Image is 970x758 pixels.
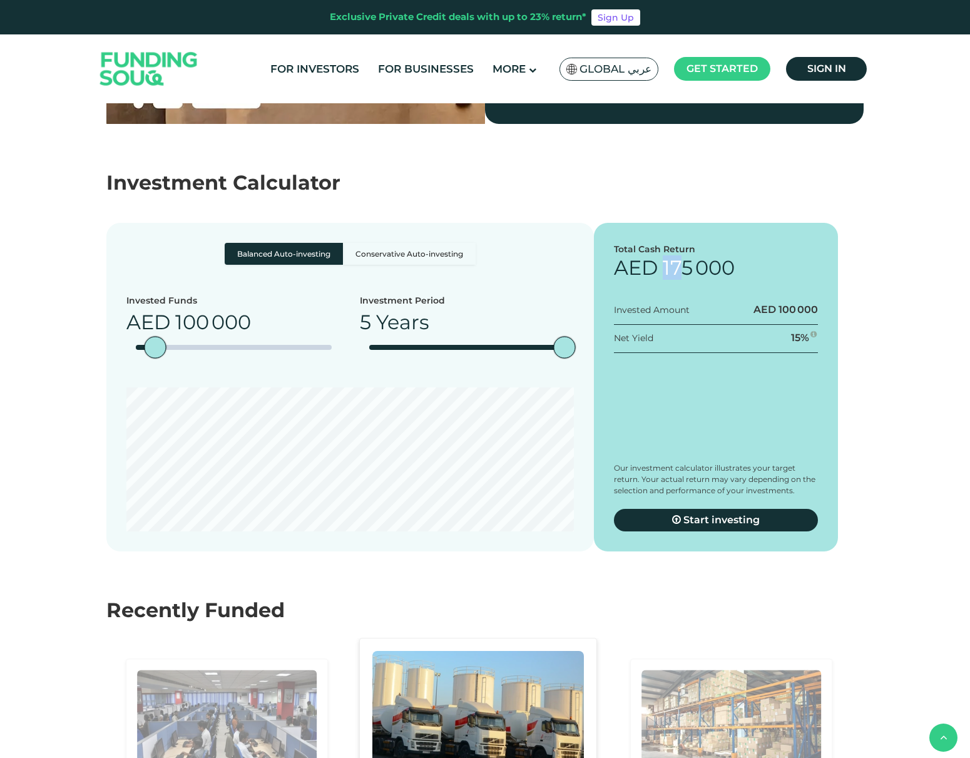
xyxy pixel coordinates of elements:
[614,332,653,344] span: Net Yield
[800,332,809,344] span: %
[683,514,760,526] span: Start investing
[779,304,818,315] span: 100 000
[614,243,818,256] div: Total Cash Return
[614,255,658,280] span: AED
[493,63,526,75] span: More
[663,255,735,280] span: 175 000
[126,310,170,334] span: AED
[106,170,227,195] span: Investment
[579,62,651,76] span: Global عربي
[88,38,210,101] img: Logo
[753,304,776,315] span: AED
[106,598,285,622] span: Recently Funded
[330,10,586,24] div: Exclusive Private Credit deals with up to 23% return*
[126,294,251,307] div: Invested Funds
[267,59,362,79] a: For Investors
[591,9,640,26] a: Sign Up
[360,294,445,307] div: Investment Period
[810,330,817,338] i: 15 forecasted net yield ~ 23% IRR
[786,57,867,81] a: Sign in
[687,63,758,74] span: Get started
[614,304,690,317] div: Invested Amount
[233,170,340,195] span: Calculator
[136,345,332,350] tc-range-slider: amount slider
[369,345,565,350] tc-range-slider: date slider
[360,310,429,334] span: 5 Years
[791,332,800,344] span: 15
[225,243,343,265] label: Balanced Auto-investing
[929,724,957,752] button: back
[807,63,846,74] span: Sign in
[614,463,815,495] span: Our investment calculator illustrates your target return. Your actual return may vary depending o...
[566,64,578,74] img: SA Flag
[614,509,818,531] a: Start investing
[375,59,477,79] a: For Businesses
[343,243,476,265] label: Conservative Auto-investing
[225,243,476,265] div: Basic radio toggle button group
[175,310,251,334] span: 100 000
